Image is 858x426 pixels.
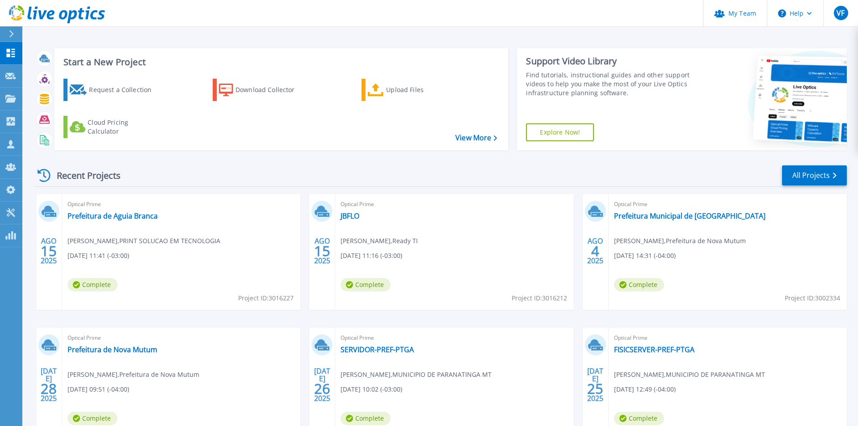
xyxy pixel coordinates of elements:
[63,79,163,101] a: Request a Collection
[341,370,492,380] span: [PERSON_NAME] , MUNICIPIO DE PARANATINGA MT
[614,412,664,425] span: Complete
[362,79,461,101] a: Upload Files
[40,368,57,401] div: [DATE] 2025
[526,55,694,67] div: Support Video Library
[67,333,295,343] span: Optical Prime
[386,81,458,99] div: Upload Files
[526,71,694,97] div: Find tutorials, instructional guides and other support videos to help you make the most of your L...
[63,57,497,67] h3: Start a New Project
[614,333,841,343] span: Optical Prime
[67,412,118,425] span: Complete
[614,251,676,261] span: [DATE] 14:31 (-04:00)
[614,278,664,291] span: Complete
[314,385,330,392] span: 26
[614,345,694,354] a: FISICSERVER-PREF-PTGA
[512,293,567,303] span: Project ID: 3016212
[67,345,157,354] a: Prefeitura de Nova Mutum
[526,123,594,141] a: Explore Now!
[341,345,414,354] a: SERVIDOR-PREF-PTGA
[67,236,220,246] span: [PERSON_NAME] , PRINT SOLUCAO EM TECNOLOGIA
[67,370,199,380] span: [PERSON_NAME] , Prefeitura de Nova Mutum
[614,384,676,394] span: [DATE] 12:49 (-04:00)
[785,293,840,303] span: Project ID: 3002334
[41,247,57,255] span: 15
[341,278,391,291] span: Complete
[34,164,133,186] div: Recent Projects
[591,247,599,255] span: 4
[341,412,391,425] span: Complete
[238,293,294,303] span: Project ID: 3016227
[341,251,402,261] span: [DATE] 11:16 (-03:00)
[41,385,57,392] span: 28
[88,118,159,136] div: Cloud Pricing Calculator
[341,236,418,246] span: [PERSON_NAME] , Ready TI
[614,236,746,246] span: [PERSON_NAME] , Prefeitura de Nova Mutum
[341,211,359,220] a: JBFLO
[614,370,765,380] span: [PERSON_NAME] , MUNICIPIO DE PARANATINGA MT
[614,199,841,209] span: Optical Prime
[314,247,330,255] span: 15
[614,211,765,220] a: Prefeitura Municipal de [GEOGRAPHIC_DATA]
[89,81,160,99] div: Request a Collection
[67,251,129,261] span: [DATE] 11:41 (-03:00)
[587,235,604,267] div: AGO 2025
[67,278,118,291] span: Complete
[587,368,604,401] div: [DATE] 2025
[837,9,845,17] span: VF
[455,134,497,142] a: View More
[314,235,331,267] div: AGO 2025
[67,199,295,209] span: Optical Prime
[341,333,568,343] span: Optical Prime
[587,385,603,392] span: 25
[236,81,307,99] div: Download Collector
[341,199,568,209] span: Optical Prime
[67,384,129,394] span: [DATE] 09:51 (-04:00)
[782,165,847,186] a: All Projects
[341,384,402,394] span: [DATE] 10:02 (-03:00)
[314,368,331,401] div: [DATE] 2025
[63,116,163,138] a: Cloud Pricing Calculator
[213,79,312,101] a: Download Collector
[40,235,57,267] div: AGO 2025
[67,211,158,220] a: Prefeitura de Aguia Branca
